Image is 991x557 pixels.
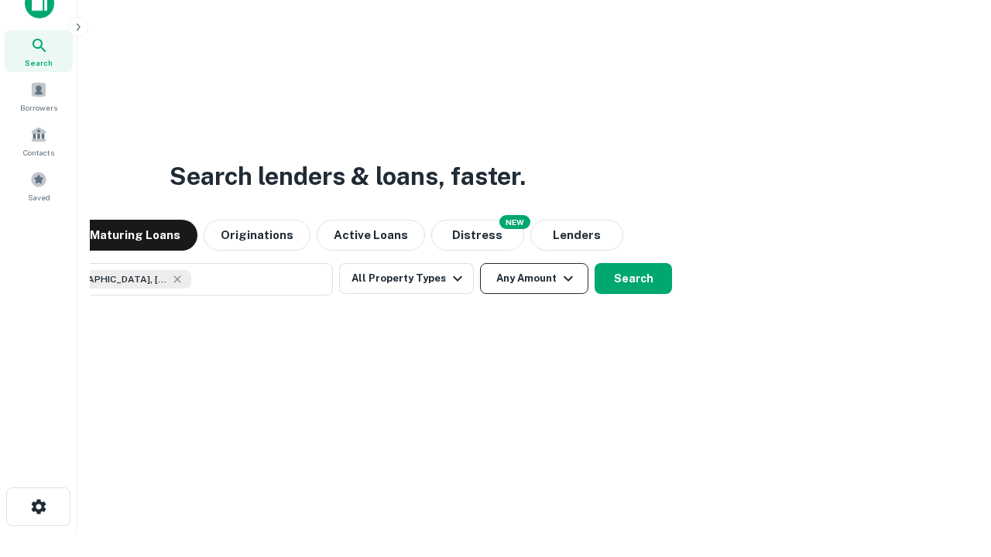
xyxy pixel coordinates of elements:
button: Any Amount [480,263,588,294]
span: Contacts [23,146,54,159]
h3: Search lenders & loans, faster. [170,158,526,195]
button: Lenders [530,220,623,251]
a: Contacts [5,120,73,162]
span: [GEOGRAPHIC_DATA], [GEOGRAPHIC_DATA], [GEOGRAPHIC_DATA] [52,272,168,286]
a: Saved [5,165,73,207]
button: Search [595,263,672,294]
span: Borrowers [20,101,57,114]
button: Active Loans [317,220,425,251]
button: Maturing Loans [73,220,197,251]
div: NEW [499,215,530,229]
a: Borrowers [5,75,73,117]
button: [GEOGRAPHIC_DATA], [GEOGRAPHIC_DATA], [GEOGRAPHIC_DATA] [23,263,333,296]
button: Originations [204,220,310,251]
button: Search distressed loans with lien and other non-mortgage details. [431,220,524,251]
a: Search [5,30,73,72]
iframe: Chat Widget [914,433,991,507]
span: Search [25,56,53,69]
button: All Property Types [339,263,474,294]
span: Saved [28,191,50,203]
